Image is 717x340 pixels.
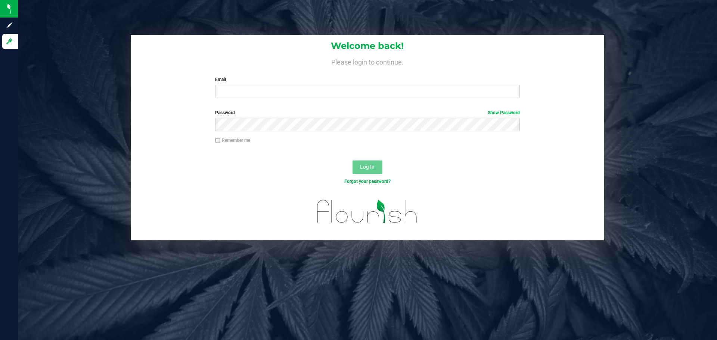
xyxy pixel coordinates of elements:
[6,38,13,45] inline-svg: Log in
[308,193,426,231] img: flourish_logo.svg
[131,41,604,51] h1: Welcome back!
[6,22,13,29] inline-svg: Sign up
[215,110,235,115] span: Password
[215,137,250,144] label: Remember me
[488,110,520,115] a: Show Password
[344,179,391,184] a: Forgot your password?
[215,76,519,83] label: Email
[131,57,604,66] h4: Please login to continue.
[360,164,375,170] span: Log In
[353,160,382,174] button: Log In
[215,138,220,143] input: Remember me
